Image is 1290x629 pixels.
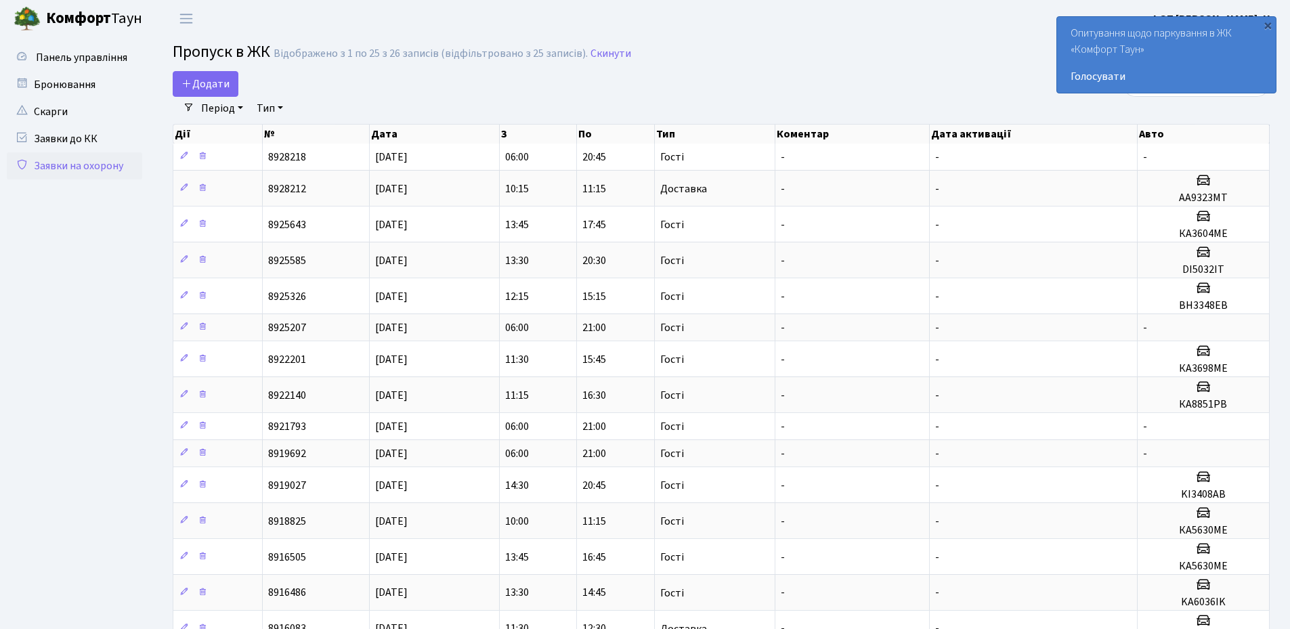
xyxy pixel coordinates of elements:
[505,514,529,529] span: 10:00
[1143,560,1264,573] h5: КА5630МЕ
[375,514,408,529] span: [DATE]
[582,181,606,196] span: 11:15
[375,388,408,403] span: [DATE]
[1143,227,1264,240] h5: КА3604МЕ
[375,419,408,434] span: [DATE]
[660,390,684,401] span: Гості
[660,322,684,333] span: Гості
[268,419,306,434] span: 8921793
[781,320,785,335] span: -
[505,550,529,565] span: 13:45
[660,516,684,527] span: Гості
[263,125,370,144] th: №
[375,446,408,461] span: [DATE]
[173,71,238,97] a: Додати
[375,181,408,196] span: [DATE]
[781,550,785,565] span: -
[7,44,142,71] a: Панель управління
[935,478,939,493] span: -
[582,253,606,268] span: 20:30
[375,352,408,367] span: [DATE]
[781,586,785,601] span: -
[935,253,939,268] span: -
[7,125,142,152] a: Заявки до КК
[660,255,684,266] span: Гості
[370,125,500,144] th: Дата
[935,446,939,461] span: -
[781,419,785,434] span: -
[1143,299,1264,312] h5: ВН3348ЕВ
[505,586,529,601] span: 13:30
[935,550,939,565] span: -
[505,478,529,493] span: 14:30
[781,289,785,304] span: -
[268,181,306,196] span: 8928212
[1071,68,1262,85] a: Голосувати
[375,289,408,304] span: [DATE]
[930,125,1138,144] th: Дата активації
[935,388,939,403] span: -
[655,125,775,144] th: Тип
[268,550,306,565] span: 8916505
[660,354,684,365] span: Гості
[582,289,606,304] span: 15:15
[935,181,939,196] span: -
[781,150,785,165] span: -
[660,219,684,230] span: Гості
[781,181,785,196] span: -
[660,480,684,491] span: Гості
[935,217,939,232] span: -
[660,152,684,162] span: Гості
[1151,12,1274,26] b: ФОП [PERSON_NAME]. Н.
[268,478,306,493] span: 8919027
[7,71,142,98] a: Бронювання
[268,320,306,335] span: 8925207
[274,47,588,60] div: Відображено з 1 по 25 з 26 записів (відфільтровано з 25 записів).
[582,514,606,529] span: 11:15
[375,217,408,232] span: [DATE]
[268,586,306,601] span: 8916486
[660,183,707,194] span: Доставка
[7,98,142,125] a: Скарги
[935,320,939,335] span: -
[781,514,785,529] span: -
[1138,125,1270,144] th: Авто
[268,352,306,367] span: 8922201
[582,478,606,493] span: 20:45
[660,552,684,563] span: Гості
[577,125,654,144] th: По
[582,419,606,434] span: 21:00
[582,320,606,335] span: 21:00
[505,446,529,461] span: 06:00
[781,478,785,493] span: -
[268,150,306,165] span: 8928218
[590,47,631,60] a: Скинути
[173,125,263,144] th: Дії
[660,421,684,432] span: Гості
[582,550,606,565] span: 16:45
[181,77,230,91] span: Додати
[935,289,939,304] span: -
[505,181,529,196] span: 10:15
[251,97,288,120] a: Тип
[505,150,529,165] span: 06:00
[375,586,408,601] span: [DATE]
[505,217,529,232] span: 13:45
[268,446,306,461] span: 8919692
[781,217,785,232] span: -
[1143,524,1264,537] h5: КА5630МЕ
[375,150,408,165] span: [DATE]
[1151,11,1274,27] a: ФОП [PERSON_NAME]. Н.
[1143,419,1147,434] span: -
[268,388,306,403] span: 8922140
[781,446,785,461] span: -
[1143,398,1264,411] h5: КА8851РВ
[375,478,408,493] span: [DATE]
[500,125,577,144] th: З
[1143,192,1264,204] h5: АА9323МТ
[660,291,684,302] span: Гості
[781,352,785,367] span: -
[582,446,606,461] span: 21:00
[781,388,785,403] span: -
[375,320,408,335] span: [DATE]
